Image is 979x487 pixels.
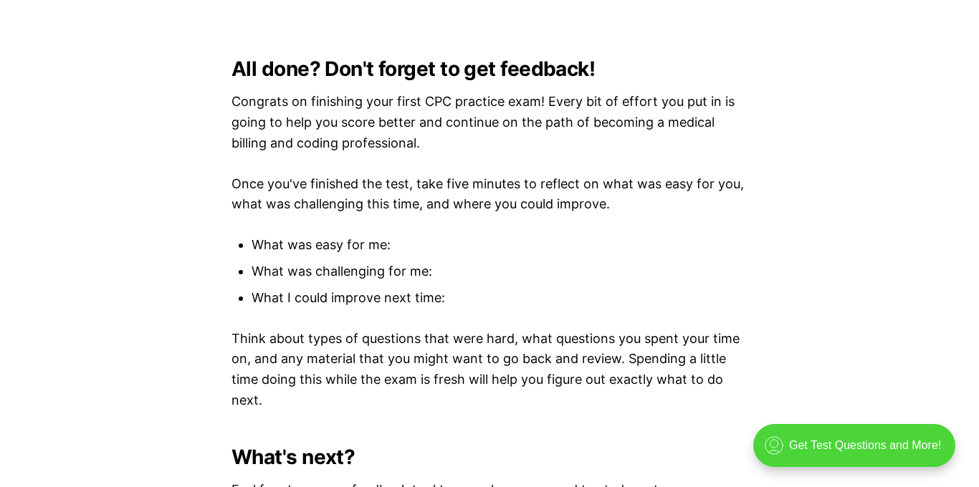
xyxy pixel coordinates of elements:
[231,57,748,80] h2: All done? Don't forget to get feedback!
[252,261,748,282] li: What was challenging for me:
[231,445,748,468] h2: What's next?
[231,174,748,216] p: Once you've finished the test, take five minutes to reflect on what was easy for you, what was ch...
[252,288,748,309] li: What I could improve next time:
[252,235,748,256] li: What was easy for me:
[231,329,748,411] p: Think about types of questions that were hard, what questions you spent your time on, and any mat...
[231,92,748,153] p: Congrats on finishing your first CPC practice exam! Every bit of effort you put in is going to he...
[741,417,979,487] iframe: portal-trigger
